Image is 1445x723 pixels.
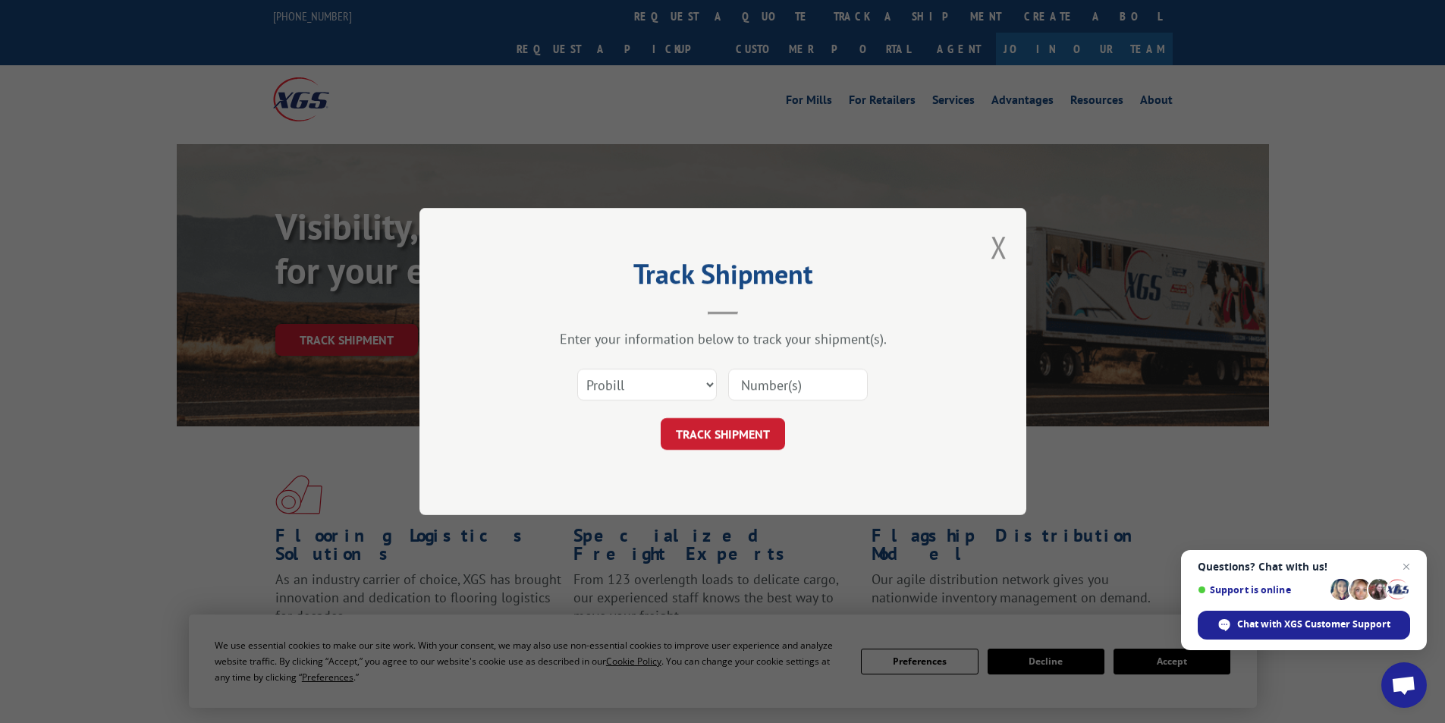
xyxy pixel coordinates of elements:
[495,263,950,292] h2: Track Shipment
[1237,618,1390,631] span: Chat with XGS Customer Support
[991,227,1007,267] button: Close modal
[661,418,785,450] button: TRACK SHIPMENT
[1381,662,1427,708] div: Open chat
[1397,558,1415,576] span: Close chat
[1198,611,1410,640] div: Chat with XGS Customer Support
[1198,561,1410,573] span: Questions? Chat with us!
[728,369,868,401] input: Number(s)
[495,330,950,347] div: Enter your information below to track your shipment(s).
[1198,584,1325,596] span: Support is online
